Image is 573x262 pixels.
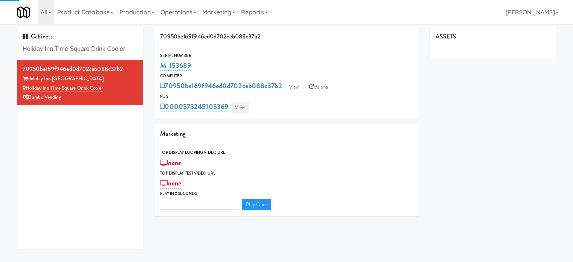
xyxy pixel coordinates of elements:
span: Cabinets [23,32,53,41]
div: 70950be169f946ed0d702ceb088c37b2 [154,27,419,46]
a: Play Once [242,199,271,210]
input: Search cabinets [23,42,138,56]
div: 70950be169f946ed0d702ceb088c37b2 [23,63,138,75]
div: Holiday Inn [GEOGRAPHIC_DATA] [23,74,138,84]
div: Top Display Looping Video Url [160,149,413,156]
div: Top Display Test Video Url [160,170,413,177]
li: 70950be169f946ed0d702ceb088c37b2Holiday Inn [GEOGRAPHIC_DATA] Holiday Inn Time Square Drink Coole... [17,60,143,105]
a: none [160,178,181,188]
span: Marketing [160,129,185,138]
a: Balena [306,81,332,93]
div: Serial Number [160,52,413,60]
a: 70950be169f946ed0d702ceb088c37b2 [160,81,282,91]
img: Micromart [17,6,30,19]
a: Holiday Inn Time Square Drink Cooler [23,84,103,92]
span: ASSETS [435,32,457,41]
a: View [285,81,303,93]
a: Dumbo Vending [23,93,61,101]
div: POS [160,93,413,100]
div: Computer [160,72,413,80]
a: none [160,158,181,168]
a: 0000573245105369 [160,101,228,112]
a: M-153689 [160,60,191,71]
a: View [231,102,249,113]
div: Play in X seconds [160,190,413,198]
